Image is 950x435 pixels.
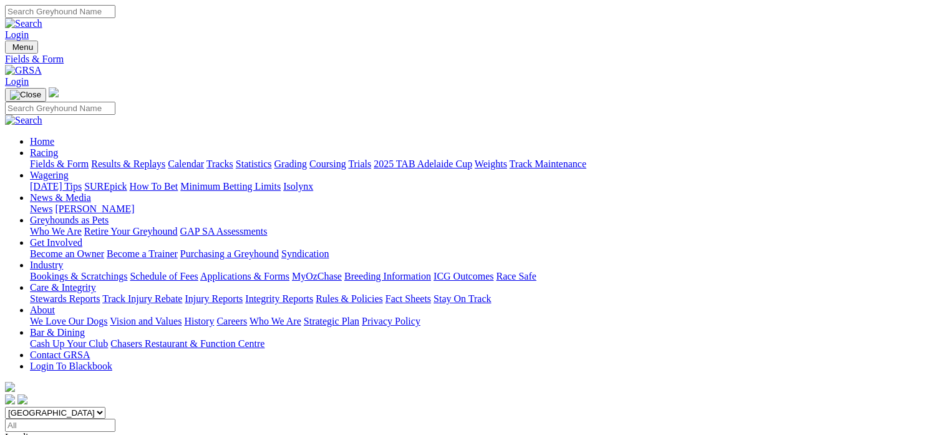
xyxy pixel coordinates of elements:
a: Bar & Dining [30,327,85,338]
a: Breeding Information [344,271,431,281]
a: Privacy Policy [362,316,420,326]
a: Minimum Betting Limits [180,181,281,192]
div: News & Media [30,203,945,215]
a: Stay On Track [434,293,491,304]
img: GRSA [5,65,42,76]
a: Isolynx [283,181,313,192]
a: Weights [475,159,507,169]
a: ICG Outcomes [434,271,493,281]
a: Who We Are [30,226,82,237]
img: logo-grsa-white.png [5,382,15,392]
a: News [30,203,52,214]
span: Menu [12,42,33,52]
input: Search [5,5,115,18]
a: Results & Replays [91,159,165,169]
a: Coursing [309,159,346,169]
a: 2025 TAB Adelaide Cup [374,159,472,169]
a: Purchasing a Greyhound [180,248,279,259]
a: Who We Are [250,316,301,326]
div: Bar & Dining [30,338,945,349]
a: Track Injury Rebate [102,293,182,304]
a: History [184,316,214,326]
img: Search [5,115,42,126]
a: Login [5,29,29,40]
a: About [30,305,55,315]
a: Become an Owner [30,248,104,259]
img: logo-grsa-white.png [49,87,59,97]
a: Vision and Values [110,316,182,326]
img: Close [10,90,41,100]
button: Toggle navigation [5,88,46,102]
a: Greyhounds as Pets [30,215,109,225]
a: Fields & Form [5,54,945,65]
div: Greyhounds as Pets [30,226,945,237]
a: [PERSON_NAME] [55,203,134,214]
a: Care & Integrity [30,282,96,293]
a: Get Involved [30,237,82,248]
a: Tracks [206,159,233,169]
div: Industry [30,271,945,282]
a: News & Media [30,192,91,203]
a: Wagering [30,170,69,180]
a: Contact GRSA [30,349,90,360]
div: Racing [30,159,945,170]
a: Statistics [236,159,272,169]
a: Rules & Policies [316,293,383,304]
a: Track Maintenance [510,159,586,169]
a: Become a Trainer [107,248,178,259]
button: Toggle navigation [5,41,38,54]
a: Race Safe [496,271,536,281]
a: We Love Our Dogs [30,316,107,326]
a: Cash Up Your Club [30,338,108,349]
a: Applications & Forms [200,271,289,281]
a: Retire Your Greyhound [84,226,178,237]
a: Login [5,76,29,87]
a: GAP SA Assessments [180,226,268,237]
a: Stewards Reports [30,293,100,304]
img: facebook.svg [5,394,15,404]
input: Select date [5,419,115,432]
div: Get Involved [30,248,945,260]
a: Syndication [281,248,329,259]
a: Trials [348,159,371,169]
a: [DATE] Tips [30,181,82,192]
a: Bookings & Scratchings [30,271,127,281]
img: Search [5,18,42,29]
a: Careers [216,316,247,326]
div: Care & Integrity [30,293,945,305]
div: Wagering [30,181,945,192]
a: Injury Reports [185,293,243,304]
a: Industry [30,260,63,270]
a: Racing [30,147,58,158]
img: twitter.svg [17,394,27,404]
a: MyOzChase [292,271,342,281]
a: Login To Blackbook [30,361,112,371]
a: Fact Sheets [385,293,431,304]
a: Fields & Form [30,159,89,169]
a: Integrity Reports [245,293,313,304]
a: How To Bet [130,181,178,192]
a: SUREpick [84,181,127,192]
a: Calendar [168,159,204,169]
a: Strategic Plan [304,316,359,326]
a: Chasers Restaurant & Function Centre [110,338,264,349]
div: About [30,316,945,327]
input: Search [5,102,115,115]
a: Schedule of Fees [130,271,198,281]
a: Home [30,136,54,147]
a: Grading [274,159,307,169]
